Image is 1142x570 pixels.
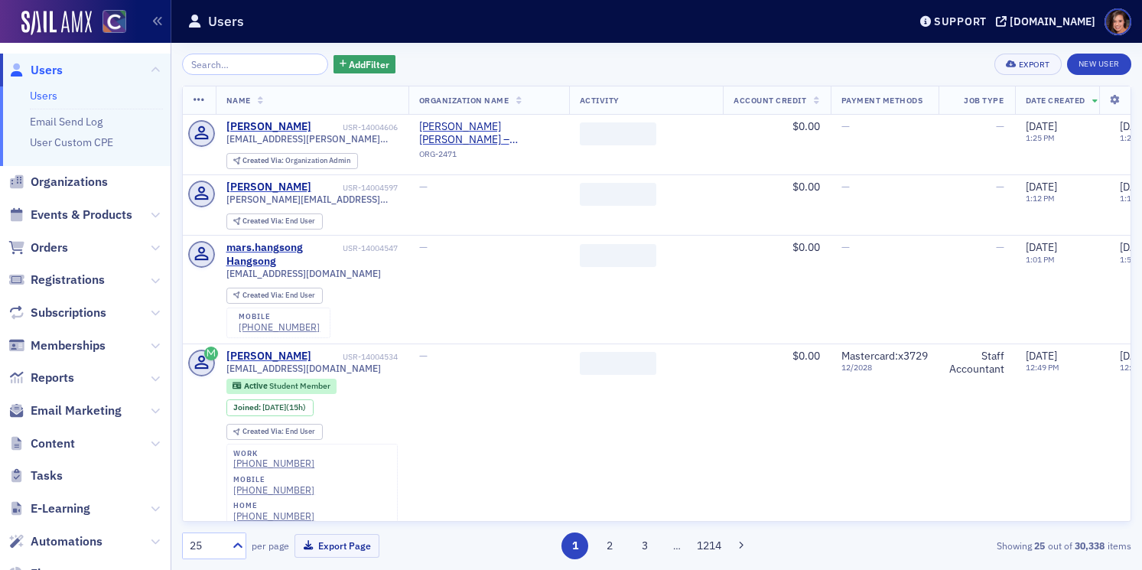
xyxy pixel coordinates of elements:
[30,89,57,103] a: Users
[1026,180,1057,194] span: [DATE]
[996,240,1004,254] span: —
[1026,349,1057,363] span: [DATE]
[239,312,320,321] div: mobile
[8,239,68,256] a: Orders
[233,449,314,458] div: work
[226,241,340,268] div: mars.hangsong Hangsong
[734,95,806,106] span: Account Credit
[31,239,68,256] span: Orders
[242,426,285,436] span: Created Via :
[1019,60,1050,69] div: Export
[1032,539,1048,552] strong: 25
[8,402,122,419] a: Email Marketing
[333,55,396,74] button: AddFilter
[226,268,381,279] span: [EMAIL_ADDRESS][DOMAIN_NAME]
[419,120,558,147] span: Plante Moran – Denver
[31,272,105,288] span: Registrations
[226,95,251,106] span: Name
[934,15,987,28] div: Support
[31,305,106,321] span: Subscriptions
[419,349,428,363] span: —
[226,213,323,230] div: Created Via: End User
[343,243,398,253] div: USR-14004547
[1105,8,1131,35] span: Profile
[580,122,656,145] span: ‌
[233,484,314,496] div: [PHONE_NUMBER]
[792,349,820,363] span: $0.00
[949,350,1004,376] div: Staff Accountant
[792,180,820,194] span: $0.00
[31,533,102,550] span: Automations
[996,16,1101,27] button: [DOMAIN_NAME]
[1067,54,1131,75] a: New User
[262,402,306,412] div: (15h)
[841,180,850,194] span: —
[242,157,350,165] div: Organization Admin
[31,207,132,223] span: Events & Products
[294,534,379,558] button: Export Page
[1026,132,1055,143] time: 1:25 PM
[996,119,1004,133] span: —
[226,399,314,416] div: Joined: 2025-08-21 00:00:00
[269,380,330,391] span: Student Member
[226,424,323,440] div: Created Via: End User
[580,95,620,106] span: Activity
[233,510,314,522] a: [PHONE_NUMBER]
[226,194,398,205] span: [PERSON_NAME][EMAIL_ADDRESS][DOMAIN_NAME]
[8,305,106,321] a: Subscriptions
[8,435,75,452] a: Content
[242,155,285,165] span: Created Via :
[8,272,105,288] a: Registrations
[182,54,328,75] input: Search…
[226,181,311,194] a: [PERSON_NAME]
[580,352,656,375] span: ‌
[226,153,358,169] div: Created Via: Organization Admin
[792,119,820,133] span: $0.00
[244,380,269,391] span: Active
[262,402,286,412] span: [DATE]
[841,95,923,106] span: Payment Methods
[996,180,1004,194] span: —
[226,363,381,374] span: [EMAIL_ADDRESS][DOMAIN_NAME]
[239,321,320,333] a: [PHONE_NUMBER]
[841,363,928,373] span: 12 / 2028
[102,10,126,34] img: SailAMX
[226,120,311,134] div: [PERSON_NAME]
[8,174,108,191] a: Organizations
[1026,95,1085,106] span: Date Created
[226,350,311,363] a: [PERSON_NAME]
[190,538,223,554] div: 25
[242,290,285,300] span: Created Via :
[30,135,113,149] a: User Custom CPE
[419,120,558,147] a: [PERSON_NAME] [PERSON_NAME] – [GEOGRAPHIC_DATA]
[994,54,1061,75] button: Export
[964,95,1004,106] span: Job Type
[314,122,398,132] div: USR-14004606
[92,10,126,36] a: View Homepage
[1072,539,1108,552] strong: 30,338
[1010,15,1095,28] div: [DOMAIN_NAME]
[580,244,656,267] span: ‌
[419,240,428,254] span: —
[8,207,132,223] a: Events & Products
[233,458,314,469] a: [PHONE_NUMBER]
[666,539,688,552] span: …
[8,337,106,354] a: Memberships
[841,349,928,363] span: Mastercard : x3729
[631,533,658,559] button: 3
[21,11,92,35] img: SailAMX
[242,428,315,436] div: End User
[233,381,330,391] a: Active Student Member
[419,149,558,164] div: ORG-2471
[597,533,623,559] button: 2
[242,292,315,300] div: End User
[31,370,74,386] span: Reports
[8,500,90,517] a: E-Learning
[242,216,285,226] span: Created Via :
[226,379,337,394] div: Active: Active: Student Member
